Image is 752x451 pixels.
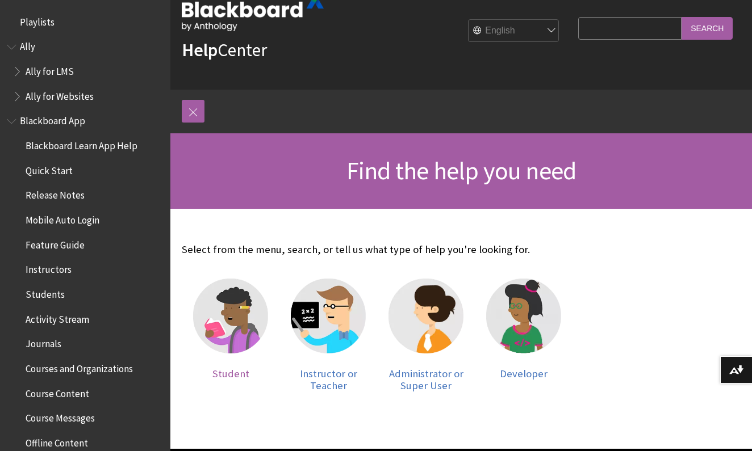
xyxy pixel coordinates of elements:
span: Ally for Websites [26,87,94,102]
span: Student [212,367,249,380]
span: Instructors [26,260,72,276]
span: Courses and Organizations [26,359,133,374]
select: Site Language Selector [469,20,559,43]
span: Playlists [20,12,55,28]
a: Student Student [193,279,268,392]
span: Release Notes [26,186,85,201]
span: Activity Stream [26,310,89,325]
strong: Help [182,39,218,61]
a: Administrator Administrator or Super User [388,279,463,392]
nav: Book outline for Anthology Ally Help [7,37,164,106]
a: Instructor Instructor or Teacher [291,279,366,392]
span: Find the help you need [346,155,576,186]
span: Blackboard Learn App Help [26,136,137,151]
span: Students [26,285,65,300]
span: Offline Content [26,433,88,449]
span: Developer [500,367,548,380]
img: Administrator [388,279,463,353]
a: Developer [486,279,561,392]
span: Administrator or Super User [389,367,463,393]
span: Quick Start [26,161,73,176]
img: Instructor [291,279,366,353]
a: HelpCenter [182,39,267,61]
img: Student [193,279,268,353]
span: Instructor or Teacher [300,367,357,393]
p: Select from the menu, search, or tell us what type of help you're looking for. [182,242,573,257]
input: Search [682,17,733,39]
span: Course Content [26,384,89,399]
span: Ally for LMS [26,62,74,77]
span: Feature Guide [26,235,85,251]
span: Journals [26,335,61,350]
span: Blackboard App [20,112,85,127]
span: Mobile Auto Login [26,210,99,226]
span: Course Messages [26,409,95,424]
nav: Book outline for Playlists [7,12,164,32]
span: Ally [20,37,35,53]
